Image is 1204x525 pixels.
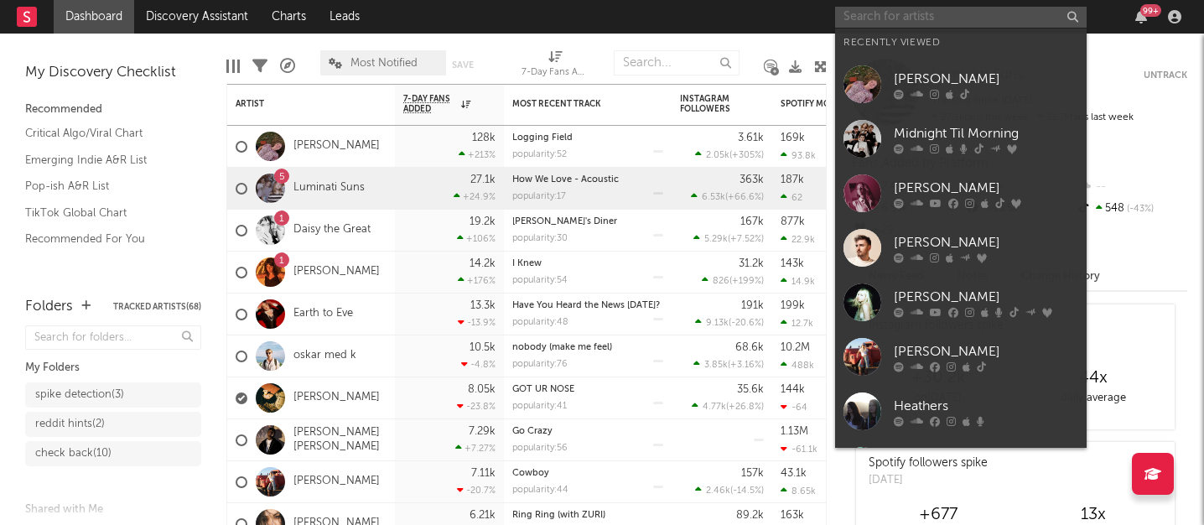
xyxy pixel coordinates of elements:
[25,325,201,350] input: Search for folders...
[706,151,729,160] span: 2.05k
[25,124,184,143] a: Critical Algo/Viral Chart
[25,297,73,317] div: Folders
[454,191,496,202] div: +24.9 %
[730,361,761,370] span: +3.16 %
[702,193,725,202] span: 6.53k
[459,149,496,160] div: +213 %
[25,100,201,120] div: Recommended
[781,426,808,437] div: 1.13M
[781,150,816,161] div: 93.8k
[512,133,663,143] div: Logging Field
[25,358,201,378] div: My Folders
[729,403,761,412] span: +26.8 %
[732,277,761,286] span: +199 %
[728,193,761,202] span: +66.6 %
[512,234,568,243] div: popularity: 30
[512,217,617,226] a: [PERSON_NAME]'s Diner
[695,317,764,328] div: ( )
[706,486,730,496] span: 2.46k
[835,384,1087,439] a: Heathers
[293,265,380,279] a: [PERSON_NAME]
[781,342,810,353] div: 10.2M
[25,151,184,169] a: Emerging Indie A&R List
[869,455,988,472] div: Spotify followers spike
[781,402,807,413] div: -64
[835,439,1087,493] a: [PERSON_NAME]
[522,63,589,83] div: 7-Day Fans Added (7-Day Fans Added)
[293,391,380,405] a: [PERSON_NAME]
[741,300,764,311] div: 191k
[25,441,201,466] a: check back(10)
[236,99,361,109] div: Artist
[835,221,1087,275] a: [PERSON_NAME]
[293,223,371,237] a: Daisy the Great
[781,300,805,311] div: 199k
[835,275,1087,330] a: [PERSON_NAME]
[457,485,496,496] div: -20.7 %
[894,178,1078,198] div: [PERSON_NAME]
[512,360,568,369] div: popularity: 76
[781,99,906,109] div: Spotify Monthly Listeners
[1140,4,1161,17] div: 99 +
[512,427,663,436] div: Go Crazy
[25,230,184,248] a: Recommended For You
[113,303,201,311] button: Tracked Artists(68)
[35,385,124,405] div: spike detection ( 3 )
[894,396,1078,416] div: Heathers
[894,232,1078,252] div: [PERSON_NAME]
[512,175,663,185] div: How We Love - Acoustic
[35,414,105,434] div: reddit hints ( 2 )
[35,444,112,464] div: check back ( 10 )
[226,42,240,91] div: Edit Columns
[781,360,814,371] div: 488k
[512,301,663,310] div: Have You Heard the News Today?
[512,469,663,478] div: Cowboy
[512,259,542,268] a: I Knew
[781,276,815,287] div: 14.9k
[452,60,474,70] button: Save
[737,384,764,395] div: 35.6k
[512,259,663,268] div: I Knew
[470,510,496,521] div: 6.21k
[843,33,1078,53] div: Recently Viewed
[781,510,804,521] div: 163k
[512,343,612,352] a: nobody (make me feel)
[835,112,1087,166] a: Midnight Til Morning
[731,319,761,328] span: -20.6 %
[781,318,813,329] div: 12.7k
[738,133,764,143] div: 3.61k
[293,349,356,363] a: oskar med k
[470,300,496,311] div: 13.3k
[894,341,1078,361] div: [PERSON_NAME]
[739,258,764,269] div: 31.2k
[512,175,619,185] a: How We Love - Acoustic
[512,276,568,285] div: popularity: 54
[1124,205,1154,214] span: -43 %
[1076,176,1187,198] div: --
[512,427,553,436] a: Go Crazy
[470,258,496,269] div: 14.2k
[781,444,817,455] div: -61.1k
[469,426,496,437] div: 7.29k
[695,485,764,496] div: ( )
[512,301,660,310] a: Have You Heard the News [DATE]?
[680,94,739,114] div: Instagram Followers
[835,7,1087,28] input: Search for artists
[403,94,457,114] span: 7-Day Fans Added
[835,57,1087,112] a: [PERSON_NAME]
[350,58,418,69] span: Most Notified
[293,181,365,195] a: Luminati Suns
[703,403,726,412] span: 4.77k
[1135,10,1147,23] button: 99+
[704,235,728,244] span: 5.29k
[692,401,764,412] div: ( )
[736,510,764,521] div: 89.2k
[512,511,605,520] a: Ring Ring (with ZURI)
[702,275,764,286] div: ( )
[781,174,804,185] div: 187k
[522,42,589,91] div: 7-Day Fans Added (7-Day Fans Added)
[25,63,201,83] div: My Discovery Checklist
[25,177,184,195] a: Pop-ish A&R List
[730,235,761,244] span: +7.52 %
[740,174,764,185] div: 363k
